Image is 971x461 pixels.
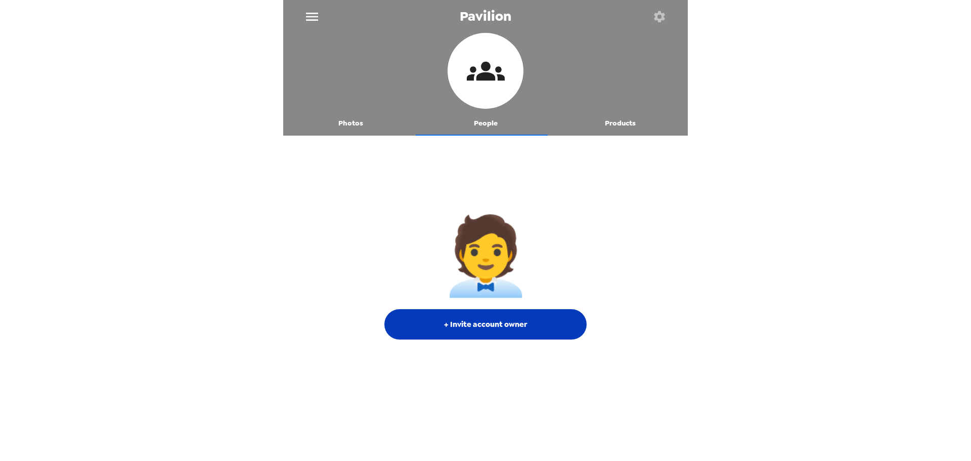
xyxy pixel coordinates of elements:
[283,111,418,136] button: Photos
[460,10,511,23] span: Pavilion
[418,111,553,136] button: People
[553,111,688,136] button: Products
[438,218,533,294] span: cameraIcon
[384,309,587,340] button: + Invite account owner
